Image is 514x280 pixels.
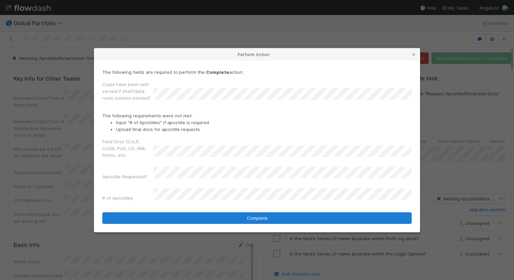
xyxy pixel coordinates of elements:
[102,173,147,180] label: Apostille Requested?
[102,69,412,76] p: The following fields are required to perform the action:
[116,126,412,133] li: Upload final docs for apostille requests
[116,119,412,126] li: Input "# of Apostilles" if apostille is required
[102,112,412,133] p: The following requirements were not met:
[102,212,412,224] button: Complete
[102,81,153,101] label: Could have been self-served if shelf/data room solution existed?
[206,69,229,75] strong: Complete
[102,138,153,159] label: Fund Docs (CoLP, CoGS, PoA, LO, AML Forms, etc)
[102,195,133,201] label: # of Apostilles
[94,48,420,61] div: Perform Action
